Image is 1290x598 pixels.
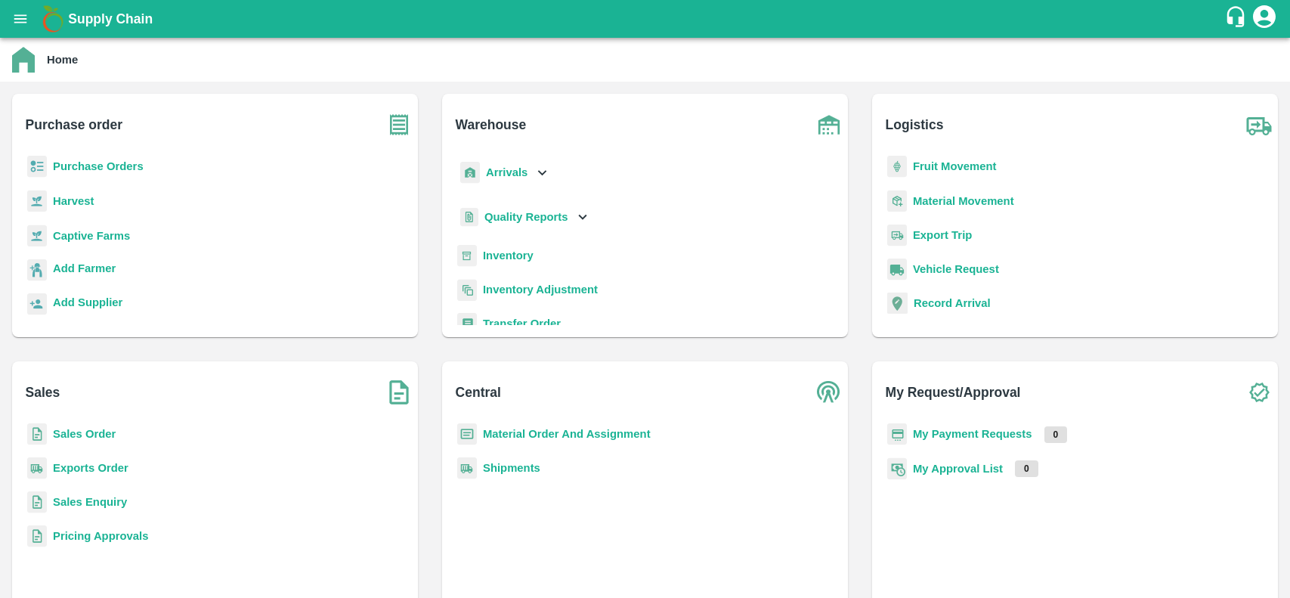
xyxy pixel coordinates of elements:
img: vehicle [887,259,907,280]
img: soSales [380,373,418,411]
img: truck [1240,106,1278,144]
img: reciept [27,156,47,178]
img: check [1240,373,1278,411]
img: harvest [27,225,47,247]
img: whTransfer [457,313,477,335]
b: Supply Chain [68,11,153,26]
a: Purchase Orders [53,160,144,172]
img: approval [887,457,907,480]
b: Home [47,54,78,66]
img: qualityReport [460,208,478,227]
div: Arrivals [457,156,551,190]
b: Central [456,382,501,403]
img: sales [27,491,47,513]
div: Quality Reports [457,202,591,233]
img: supplier [27,293,47,315]
a: Pricing Approvals [53,530,148,542]
div: customer-support [1224,5,1251,33]
img: purchase [380,106,418,144]
b: Add Farmer [53,262,116,274]
img: sales [27,423,47,445]
a: Vehicle Request [913,263,999,275]
img: material [887,190,907,212]
button: open drawer [3,2,38,36]
img: sales [27,525,47,547]
a: Exports Order [53,462,128,474]
img: shipments [457,457,477,479]
a: My Payment Requests [913,428,1032,440]
img: harvest [27,190,47,212]
img: recordArrival [887,293,908,314]
a: Inventory Adjustment [483,284,598,296]
img: warehouse [810,106,848,144]
div: account of current user [1251,3,1278,35]
a: Record Arrival [914,297,991,309]
p: 0 [1044,426,1068,443]
b: My Request/Approval [886,382,1021,403]
a: Supply Chain [68,8,1224,29]
img: delivery [887,225,907,246]
a: Sales Order [53,428,116,440]
a: Material Order And Assignment [483,428,651,440]
img: home [12,47,35,73]
a: Inventory [483,249,534,262]
a: Captive Farms [53,230,130,242]
b: Sales [26,382,60,403]
a: Transfer Order [483,318,561,330]
b: Logistics [886,114,944,135]
img: fruit [887,156,907,178]
a: Fruit Movement [913,160,997,172]
img: inventory [457,279,477,301]
b: Arrivals [486,166,527,178]
a: Add Supplier [53,294,122,314]
a: Sales Enquiry [53,496,127,508]
img: farmer [27,259,47,281]
b: Quality Reports [484,211,568,223]
p: 0 [1015,460,1038,477]
img: logo [38,4,68,34]
img: centralMaterial [457,423,477,445]
img: payment [887,423,907,445]
img: whInventory [457,245,477,267]
img: central [810,373,848,411]
img: whArrival [460,162,480,184]
a: Material Movement [913,195,1014,207]
a: My Approval List [913,463,1003,475]
a: Add Farmer [53,260,116,280]
b: Add Supplier [53,296,122,308]
b: Purchase order [26,114,122,135]
a: Shipments [483,462,540,474]
a: Export Trip [913,229,972,241]
a: Harvest [53,195,94,207]
b: Warehouse [456,114,527,135]
img: shipments [27,457,47,479]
